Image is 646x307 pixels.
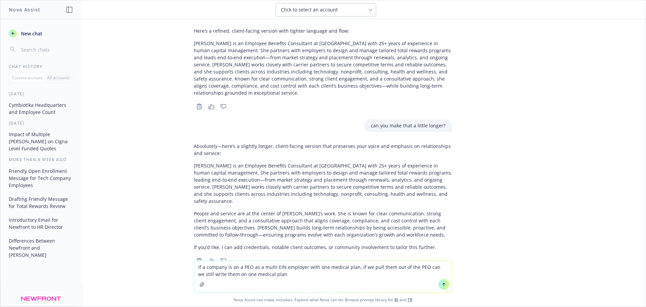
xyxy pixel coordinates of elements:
svg: Copy to clipboard [196,258,202,264]
button: Introductory Email for Newfront to HR Director [6,214,76,233]
p: People and service are at the center of [PERSON_NAME]’s work. She is known for clear communicatio... [194,210,452,238]
button: Thumbs down [218,102,229,111]
p: [PERSON_NAME] is an Employee Benefits Consultant at [GEOGRAPHIC_DATA] with 25+ years of experienc... [194,40,452,96]
button: Drafting Friendly Message for Total Rewards Review [6,193,76,212]
button: Differences Between Newfront and [PERSON_NAME] [6,235,76,260]
p: [PERSON_NAME] is an Employee Benefits Consultant at [GEOGRAPHIC_DATA] with 25+ years of experienc... [194,162,452,205]
a: TR [407,297,412,303]
input: Search chats [20,45,73,54]
p: If you’d like, I can add credentials, notable client outcomes, or community involvement to tailor... [194,244,452,251]
div: More than a week ago [1,157,81,162]
span: Click to select an account [281,6,338,13]
button: Thumbs down [218,256,229,266]
p: Absolutely—here’s a slightly longer, client‑facing version that preserves your voice and emphasis... [194,143,452,157]
span: New chat [20,30,42,37]
a: BI [394,297,398,303]
button: Click to select an account [275,3,376,17]
p: All accounts [47,75,70,81]
h1: Nova Assist [9,6,40,13]
svg: Copy to clipboard [196,103,202,110]
textarea: if a company is on a PEO as a multi-EIN employer with one medical plan, if we pull them out of th... [194,261,452,293]
div: [DATE] [1,91,81,97]
p: Current account [12,75,42,81]
button: Cymbiotika Headquarters and Employee Count [6,99,76,118]
span: Nova Assist can make mistakes. Explore what Nova can do: Browse prompt library for and [3,293,643,307]
button: New chat [6,27,76,39]
div: [DATE] [1,120,81,126]
p: can you make that a little longer? [371,122,445,129]
p: Here’s a refined, client‑facing version with tighter language and flow: [194,27,452,34]
button: Friendly Open Enrollment Message for Tech Company Employees [6,165,76,191]
button: Impact of Multiple [PERSON_NAME] on Cigna Level Funded Quotes [6,129,76,154]
div: Chat History [1,64,81,69]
